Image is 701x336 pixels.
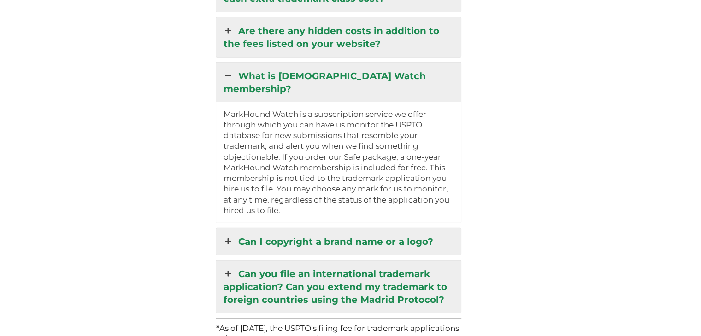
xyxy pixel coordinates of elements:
[216,261,460,313] a: Can you file an international trademark application? Can you extend my trademark to foreign count...
[216,228,460,255] a: Can I copyright a brand name or a logo?
[216,102,460,223] div: What is [DEMOGRAPHIC_DATA] Watch membership?
[216,17,460,57] a: Are there any hidden costs in addition to the fees listed on your website?
[223,109,454,216] p: MarkHound Watch is a subscription service we offer through which you can have us monitor the USPT...
[216,63,460,102] a: What is [DEMOGRAPHIC_DATA] Watch membership?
